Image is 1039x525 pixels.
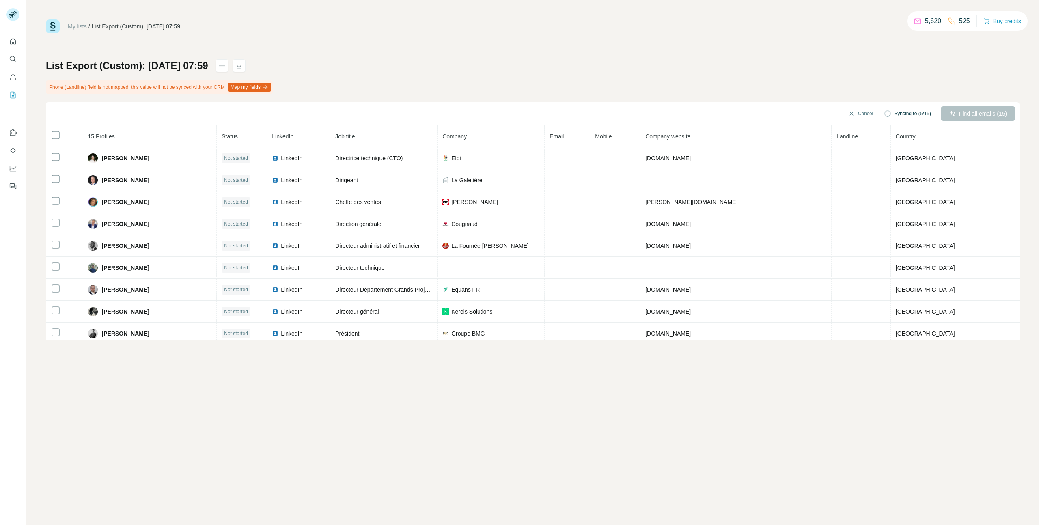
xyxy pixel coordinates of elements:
[102,264,149,272] span: [PERSON_NAME]
[88,329,98,338] img: Avatar
[645,330,691,337] span: [DOMAIN_NAME]
[335,133,355,140] span: Job title
[6,88,19,102] button: My lists
[224,308,248,315] span: Not started
[46,80,273,94] div: Phone (Landline) field is not mapped, this value will not be synced with your CRM
[102,176,149,184] span: [PERSON_NAME]
[224,176,248,184] span: Not started
[896,286,955,293] span: [GEOGRAPHIC_DATA]
[983,15,1021,27] button: Buy credits
[6,70,19,84] button: Enrich CSV
[6,179,19,194] button: Feedback
[843,106,879,121] button: Cancel
[451,176,482,184] span: La Galetière
[442,221,449,227] img: company-logo
[925,16,941,26] p: 5,620
[68,23,87,30] a: My lists
[550,133,564,140] span: Email
[442,308,449,315] img: company-logo
[645,243,691,249] span: [DOMAIN_NAME]
[335,330,359,337] span: Président
[272,286,278,293] img: LinkedIn logo
[88,197,98,207] img: Avatar
[451,198,498,206] span: [PERSON_NAME]
[272,265,278,271] img: LinkedIn logo
[335,308,379,315] span: Directeur général
[272,221,278,227] img: LinkedIn logo
[224,242,248,250] span: Not started
[272,155,278,161] img: LinkedIn logo
[281,220,302,228] span: LinkedIn
[645,199,737,205] span: [PERSON_NAME][DOMAIN_NAME]
[595,133,612,140] span: Mobile
[281,264,302,272] span: LinkedIn
[88,153,98,163] img: Avatar
[102,242,149,250] span: [PERSON_NAME]
[896,308,955,315] span: [GEOGRAPHIC_DATA]
[335,155,403,161] span: Directrice technique (CTO)
[896,199,955,205] span: [GEOGRAPHIC_DATA]
[442,133,467,140] span: Company
[224,286,248,293] span: Not started
[896,330,955,337] span: [GEOGRAPHIC_DATA]
[224,264,248,271] span: Not started
[335,286,565,293] span: Directeur Département Grands Projets - CVC // Head of Major Projects Department - HVAC
[442,330,449,337] img: company-logo
[281,329,302,338] span: LinkedIn
[896,133,916,140] span: Country
[222,133,238,140] span: Status
[451,308,492,316] span: Kereis Solutions
[836,133,858,140] span: Landline
[216,59,228,72] button: actions
[88,241,98,251] img: Avatar
[6,52,19,67] button: Search
[335,177,358,183] span: Dirigeant
[88,307,98,316] img: Avatar
[102,308,149,316] span: [PERSON_NAME]
[894,110,931,117] span: Syncing to (5/15)
[645,308,691,315] span: [DOMAIN_NAME]
[102,329,149,338] span: [PERSON_NAME]
[88,219,98,229] img: Avatar
[896,155,955,161] span: [GEOGRAPHIC_DATA]
[896,265,955,271] span: [GEOGRAPHIC_DATA]
[281,154,302,162] span: LinkedIn
[281,242,302,250] span: LinkedIn
[442,155,449,161] img: company-logo
[224,220,248,228] span: Not started
[442,286,449,293] img: company-logo
[46,59,208,72] h1: List Export (Custom): [DATE] 07:59
[451,220,478,228] span: Cougnaud
[645,133,690,140] span: Company website
[896,243,955,249] span: [GEOGRAPHIC_DATA]
[224,330,248,337] span: Not started
[272,243,278,249] img: LinkedIn logo
[272,330,278,337] img: LinkedIn logo
[6,34,19,49] button: Quick start
[451,329,485,338] span: Groupe BMG
[335,265,384,271] span: Directeur technique
[281,176,302,184] span: LinkedIn
[442,199,449,205] img: company-logo
[896,177,955,183] span: [GEOGRAPHIC_DATA]
[335,221,382,227] span: Direction générale
[335,243,420,249] span: Directeur administratif et financier
[6,125,19,140] button: Use Surfe on LinkedIn
[6,143,19,158] button: Use Surfe API
[272,199,278,205] img: LinkedIn logo
[102,286,149,294] span: [PERSON_NAME]
[281,286,302,294] span: LinkedIn
[272,177,278,183] img: LinkedIn logo
[224,198,248,206] span: Not started
[102,154,149,162] span: [PERSON_NAME]
[272,308,278,315] img: LinkedIn logo
[335,199,381,205] span: Cheffe des ventes
[451,154,461,162] span: Eloi
[46,19,60,33] img: Surfe Logo
[442,243,449,249] img: company-logo
[88,285,98,295] img: Avatar
[645,155,691,161] span: [DOMAIN_NAME]
[88,263,98,273] img: Avatar
[451,286,480,294] span: Equans FR
[959,16,970,26] p: 525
